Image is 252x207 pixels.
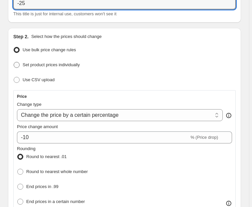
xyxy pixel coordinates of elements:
h2: Step 2. [13,33,29,40]
input: -15 [17,131,189,143]
h3: Price [17,94,27,99]
span: Rounding [17,146,36,151]
span: End prices in .99 [26,184,59,189]
span: End prices in a certain number [26,199,85,204]
p: Select how the prices should change [31,33,102,40]
span: Use CSV upload [23,77,55,82]
span: Round to nearest whole number [26,169,88,174]
div: help [225,112,232,119]
span: This title is just for internal use, customers won't see it [13,11,116,16]
span: Price change amount [17,124,58,129]
span: Change type [17,102,42,107]
span: Set product prices individually [23,62,80,67]
span: Round to nearest .01 [26,154,66,159]
span: % (Price drop) [190,135,218,140]
span: Use bulk price change rules [23,47,76,52]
